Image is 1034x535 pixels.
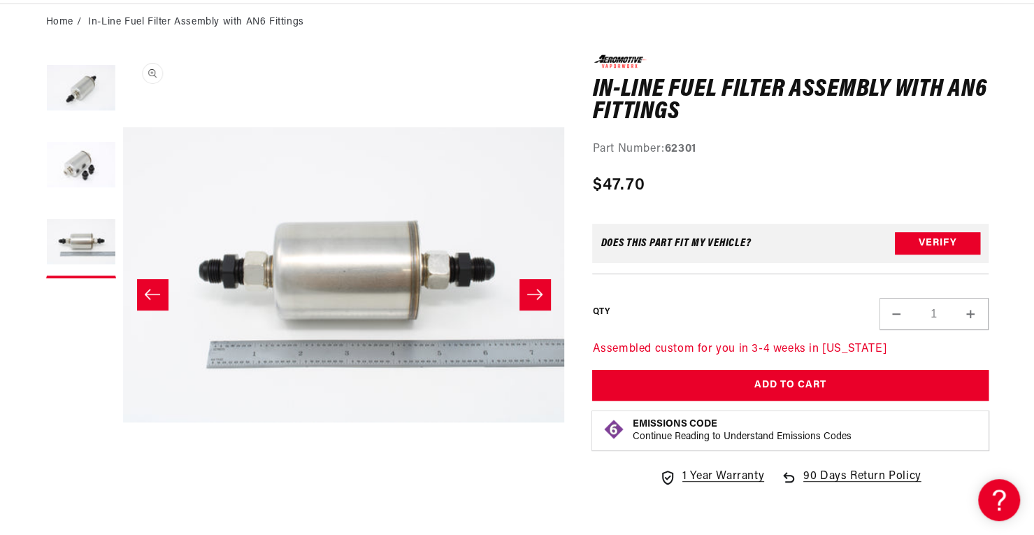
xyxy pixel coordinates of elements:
[592,141,989,159] div: Part Number:
[46,15,73,30] a: Home
[659,468,763,486] a: 1 Year Warranty
[780,468,921,500] a: 90 Days Return Policy
[592,79,989,123] h1: In-Line Fuel Filter Assembly with AN6 Fittings
[632,431,851,443] p: Continue Reading to Understand Emissions Codes
[592,341,989,359] p: Assembled custom for you in 3-4 weeks in [US_STATE]
[601,238,751,249] div: Does This part fit My vehicle?
[592,173,645,198] span: $47.70
[603,418,625,441] img: Emissions code
[46,208,116,278] button: Load image 3 in gallery view
[137,279,168,310] button: Slide left
[519,279,550,310] button: Slide right
[664,143,696,155] strong: 62301
[682,468,763,486] span: 1 Year Warranty
[592,306,610,318] label: QTY
[632,418,851,443] button: Emissions CodeContinue Reading to Understand Emissions Codes
[46,55,564,534] media-gallery: Gallery Viewer
[46,131,116,201] button: Load image 2 in gallery view
[88,15,304,30] li: In-Line Fuel Filter Assembly with AN6 Fittings
[803,468,921,500] span: 90 Days Return Policy
[592,370,989,401] button: Add to Cart
[46,15,989,30] nav: breadcrumbs
[894,232,979,255] button: Verify
[632,419,717,429] strong: Emissions Code
[46,55,116,124] button: Load image 1 in gallery view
